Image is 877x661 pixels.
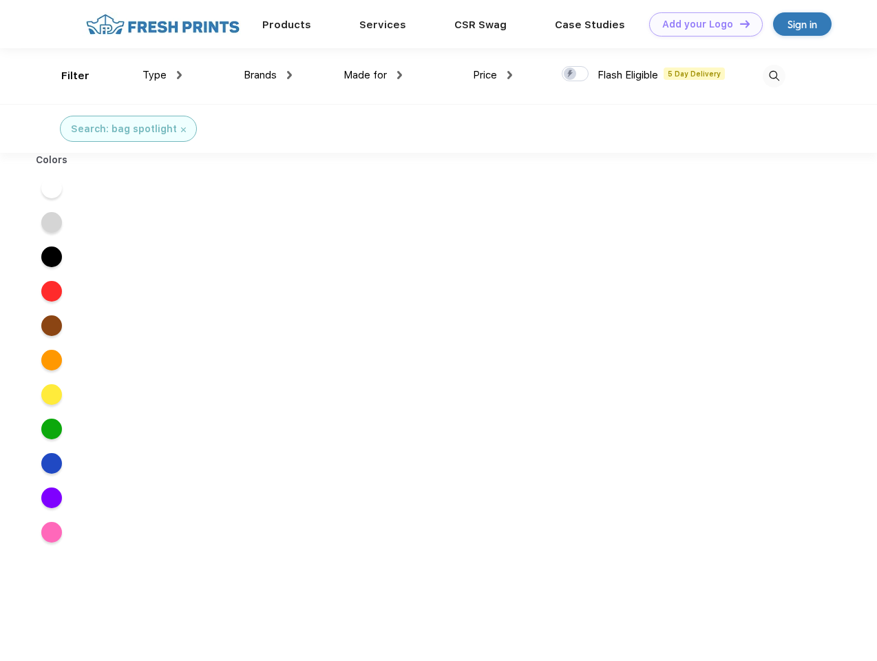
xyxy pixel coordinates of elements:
[82,12,244,36] img: fo%20logo%202.webp
[662,19,733,30] div: Add your Logo
[397,71,402,79] img: dropdown.png
[61,68,89,84] div: Filter
[664,67,725,80] span: 5 Day Delivery
[142,69,167,81] span: Type
[473,69,497,81] span: Price
[740,20,750,28] img: DT
[177,71,182,79] img: dropdown.png
[25,153,78,167] div: Colors
[788,17,817,32] div: Sign in
[287,71,292,79] img: dropdown.png
[773,12,832,36] a: Sign in
[181,127,186,132] img: filter_cancel.svg
[507,71,512,79] img: dropdown.png
[262,19,311,31] a: Products
[598,69,658,81] span: Flash Eligible
[244,69,277,81] span: Brands
[763,65,785,87] img: desktop_search.svg
[71,122,177,136] div: Search: bag spotlight
[344,69,387,81] span: Made for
